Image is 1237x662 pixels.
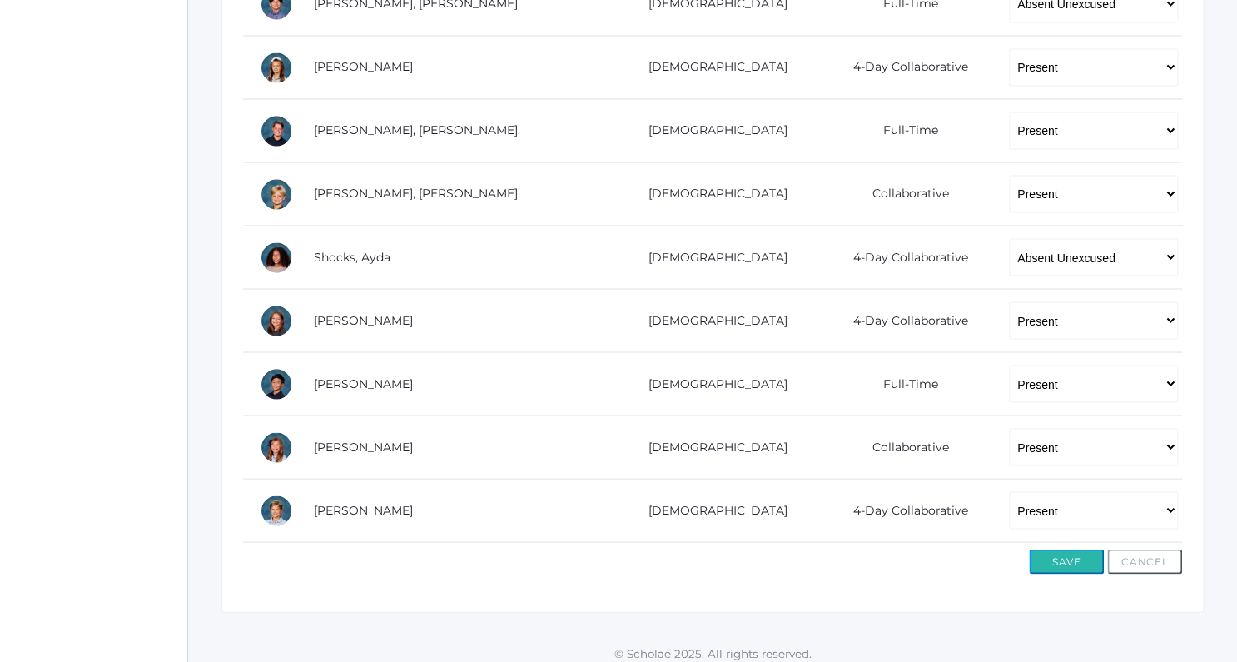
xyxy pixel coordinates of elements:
[314,312,413,327] a: [PERSON_NAME]
[816,352,992,416] td: Full-Time
[816,479,992,542] td: 4-Day Collaborative
[1107,549,1182,574] button: Cancel
[608,99,816,162] td: [DEMOGRAPHIC_DATA]
[816,162,992,226] td: Collaborative
[608,36,816,99] td: [DEMOGRAPHIC_DATA]
[608,162,816,226] td: [DEMOGRAPHIC_DATA]
[816,289,992,352] td: 4-Day Collaborative
[816,99,992,162] td: Full-Time
[608,416,816,479] td: [DEMOGRAPHIC_DATA]
[188,645,1237,661] p: © Scholae 2025. All rights reserved.
[314,439,413,454] a: [PERSON_NAME]
[260,431,293,464] div: Arielle White
[816,36,992,99] td: 4-Day Collaborative
[1029,549,1104,574] button: Save
[608,352,816,416] td: [DEMOGRAPHIC_DATA]
[314,502,413,517] a: [PERSON_NAME]
[314,59,413,74] a: [PERSON_NAME]
[260,241,293,274] div: Ayda Shocks
[314,186,518,201] a: [PERSON_NAME], [PERSON_NAME]
[314,376,413,391] a: [PERSON_NAME]
[608,479,816,542] td: [DEMOGRAPHIC_DATA]
[260,494,293,527] div: Zade Wilson
[260,177,293,211] div: Levi Sergey
[608,226,816,289] td: [DEMOGRAPHIC_DATA]
[260,114,293,147] div: Ryder Roberts
[816,226,992,289] td: 4-Day Collaborative
[816,416,992,479] td: Collaborative
[260,367,293,401] div: Matteo Soratorio
[260,51,293,84] div: Reagan Reynolds
[314,122,518,137] a: [PERSON_NAME], [PERSON_NAME]
[608,289,816,352] td: [DEMOGRAPHIC_DATA]
[260,304,293,337] div: Ayla Smith
[314,249,390,264] a: Shocks, Ayda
